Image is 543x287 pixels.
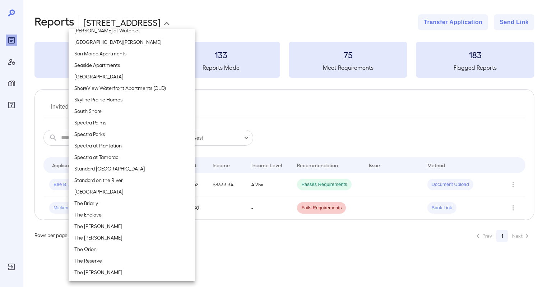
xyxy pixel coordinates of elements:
li: The [PERSON_NAME] [69,266,195,278]
li: [GEOGRAPHIC_DATA][PERSON_NAME] [69,36,195,48]
li: Seaside Apartments [69,59,195,71]
li: [GEOGRAPHIC_DATA] [69,186,195,197]
li: Spectra at Plantation [69,140,195,151]
li: San Marco Apartments [69,48,195,59]
li: Spectra Palms [69,117,195,128]
li: The [PERSON_NAME] [69,220,195,232]
li: ShoreView Waterfront Apartments (OLD) [69,82,195,94]
li: The [PERSON_NAME] [69,232,195,243]
li: Skyline Prairie Homes [69,94,195,105]
li: [PERSON_NAME] at Waterset [69,25,195,36]
li: Spectra Parks [69,128,195,140]
li: Standard on the River [69,174,195,186]
li: Spectra at Tamarac [69,151,195,163]
li: The Briarly [69,197,195,209]
li: The Enclave [69,209,195,220]
li: The Orion [69,243,195,255]
li: [GEOGRAPHIC_DATA] [69,71,195,82]
li: South Shore [69,105,195,117]
li: Standard [GEOGRAPHIC_DATA] [69,163,195,174]
li: The Reserve [69,255,195,266]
